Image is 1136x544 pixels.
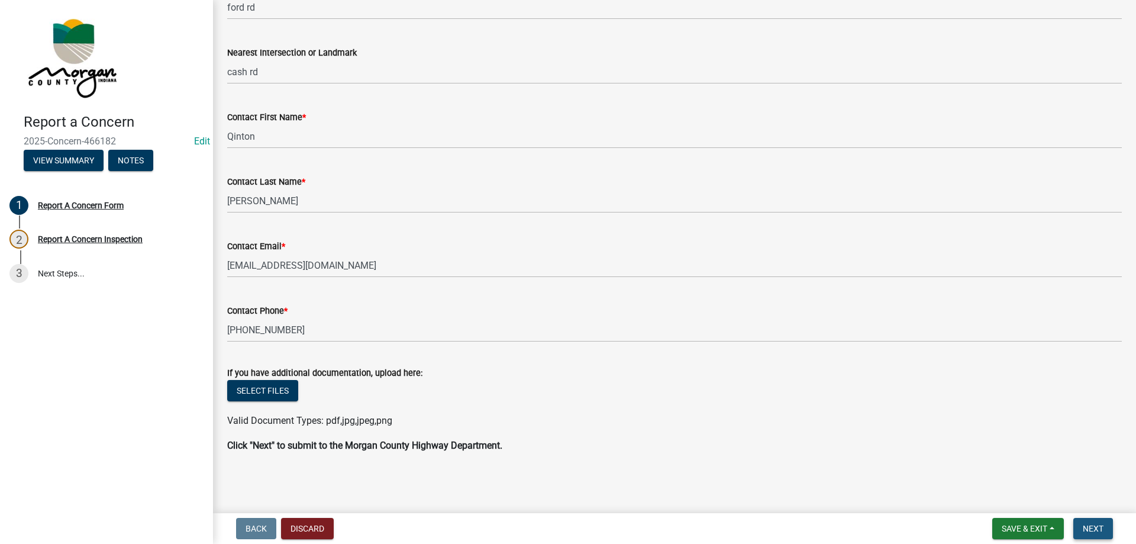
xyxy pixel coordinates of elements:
[281,518,334,539] button: Discard
[24,156,104,166] wm-modal-confirm: Summary
[1002,524,1047,533] span: Save & Exit
[1083,524,1103,533] span: Next
[227,114,306,122] label: Contact First Name
[227,415,392,426] span: Valid Document Types: pdf,jpg,jpeg,png
[227,440,502,451] strong: Click "Next" to submit to the Morgan County Highway Department.
[108,156,153,166] wm-modal-confirm: Notes
[38,235,143,243] div: Report A Concern Inspection
[38,201,124,210] div: Report A Concern Form
[246,524,267,533] span: Back
[992,518,1064,539] button: Save & Exit
[9,230,28,249] div: 2
[24,114,204,131] h4: Report a Concern
[194,136,210,147] a: Edit
[227,369,422,378] label: If you have additional documentation, upload here:
[24,150,104,171] button: View Summary
[24,136,189,147] span: 2025-Concern-466182
[227,178,305,186] label: Contact Last Name
[9,196,28,215] div: 1
[108,150,153,171] button: Notes
[227,307,288,316] label: Contact Phone
[227,380,298,401] button: Select files
[9,264,28,283] div: 3
[227,243,285,251] label: Contact Email
[1073,518,1113,539] button: Next
[194,136,210,147] wm-modal-confirm: Edit Application Number
[24,12,119,101] img: Morgan County, Indiana
[236,518,276,539] button: Back
[227,49,357,57] label: Nearest Intersection or Landmark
